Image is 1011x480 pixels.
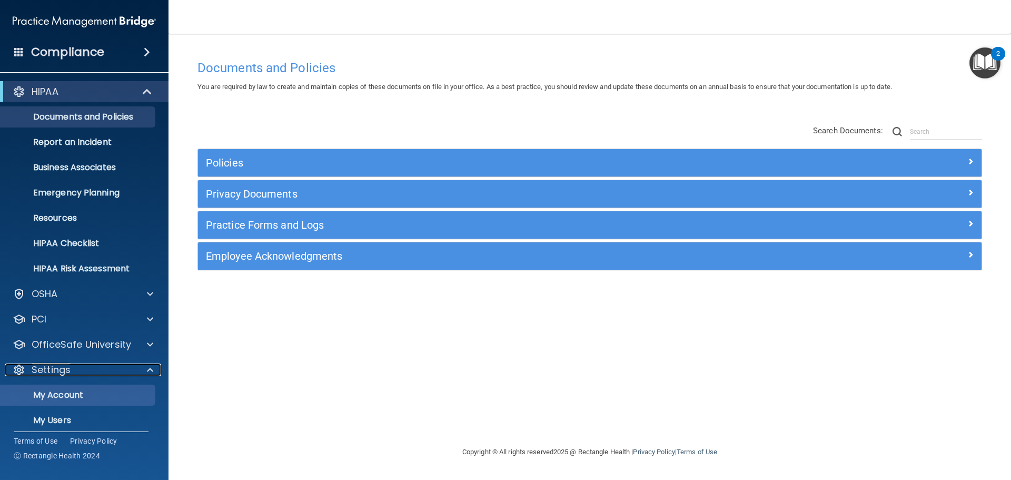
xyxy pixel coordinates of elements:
p: Report an Incident [7,137,151,148]
a: Privacy Documents [206,185,974,202]
h5: Policies [206,157,778,169]
p: OfficeSafe University [32,338,131,351]
button: Open Resource Center, 2 new notifications [969,47,1000,79]
a: Settings [13,364,153,376]
p: HIPAA Risk Assessment [7,263,151,274]
span: Search Documents: [813,126,883,135]
p: My Account [7,390,151,400]
p: Business Associates [7,162,151,173]
img: PMB logo [13,11,156,32]
a: HIPAA [13,85,153,98]
iframe: Drift Widget Chat Controller [829,405,998,447]
p: Emergency Planning [7,188,151,198]
p: PCI [32,313,46,326]
p: Resources [7,213,151,223]
span: Ⓒ Rectangle Health 2024 [14,450,100,461]
a: PCI [13,313,153,326]
p: OSHA [32,288,58,300]
h5: Privacy Documents [206,188,778,200]
h4: Documents and Policies [197,61,982,75]
p: My Users [7,415,151,426]
div: 2 [996,54,1000,67]
h4: Compliance [31,45,104,60]
img: ic-search.3b580494.png [893,127,902,136]
p: Settings [32,364,71,376]
a: Employee Acknowledgments [206,248,974,265]
a: Terms of Use [14,436,57,446]
p: HIPAA Checklist [7,238,151,249]
span: You are required by law to create and maintain copies of these documents on file in your office. ... [197,83,892,91]
p: HIPAA [32,85,58,98]
input: Search [910,124,982,140]
a: Practice Forms and Logs [206,217,974,233]
div: Copyright © All rights reserved 2025 @ Rectangle Health | | [398,435,782,469]
a: Policies [206,154,974,171]
a: OSHA [13,288,153,300]
p: Documents and Policies [7,112,151,122]
h5: Practice Forms and Logs [206,219,778,231]
a: OfficeSafe University [13,338,153,351]
a: Privacy Policy [70,436,117,446]
a: Terms of Use [677,448,717,456]
h5: Employee Acknowledgments [206,250,778,262]
a: Privacy Policy [633,448,675,456]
